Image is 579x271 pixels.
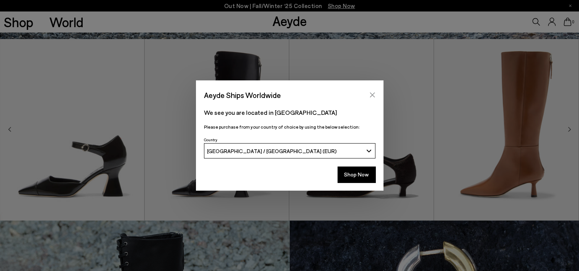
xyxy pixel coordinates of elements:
[204,108,375,117] p: We see you are located in [GEOGRAPHIC_DATA]
[367,89,378,101] button: Close
[204,123,375,131] p: Please purchase from your country of choice by using the below selection:
[207,148,337,154] span: [GEOGRAPHIC_DATA] / [GEOGRAPHIC_DATA] (EUR)
[204,88,281,102] span: Aeyde Ships Worldwide
[204,137,217,142] span: Country
[338,167,375,183] button: Shop Now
